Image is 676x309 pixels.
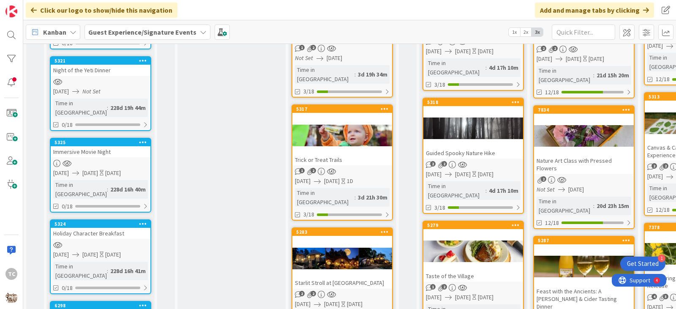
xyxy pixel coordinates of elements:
[663,163,668,169] span: 2
[55,58,150,64] div: 5321
[18,1,38,11] span: Support
[50,138,151,213] a: 5325Immersive Movie Night[DATE][DATE][DATE]Time in [GEOGRAPHIC_DATA]:228d 16h 40m0/18
[487,63,521,72] div: 4d 17h 10m
[651,163,657,169] span: 2
[51,65,150,76] div: Night of the Yeti Dinner
[82,88,101,95] i: Not Set
[292,105,392,165] div: 5317Trick or Treat Trails
[82,250,98,259] span: [DATE]
[324,177,340,186] span: [DATE]
[88,28,196,36] b: Guest Experience/Signature Events
[51,139,150,146] div: 5325
[26,3,177,18] div: Click our logo to show/hide this navigation
[324,300,340,309] span: [DATE]
[62,120,73,129] span: 0/18
[51,228,150,239] div: Holiday Character Breakfast
[295,188,354,207] div: Time in [GEOGRAPHIC_DATA]
[478,47,493,56] div: [DATE]
[537,197,593,215] div: Time in [GEOGRAPHIC_DATA]
[44,3,46,10] div: 4
[593,71,594,80] span: :
[552,25,615,40] input: Quick Filter...
[487,186,521,195] div: 4d 17h 10m
[299,45,305,50] span: 1
[292,228,392,288] div: 5283Starlit Stroll at [GEOGRAPHIC_DATA]
[43,27,66,37] span: Kanban
[62,284,73,293] span: 0/18
[51,57,150,65] div: 5321
[566,55,581,63] span: [DATE]
[53,87,69,96] span: [DATE]
[455,170,471,179] span: [DATE]
[107,103,108,112] span: :
[423,98,523,159] div: 5318Guided Spooky Nature Hike
[292,154,392,165] div: Trick or Treat Trails
[354,70,356,79] span: :
[434,203,445,212] span: 3/18
[541,176,546,182] span: 2
[296,229,392,235] div: 5283
[53,250,69,259] span: [DATE]
[295,300,311,309] span: [DATE]
[105,169,121,178] div: [DATE]
[533,105,635,229] a: 7834Nature Art Class with Pressed FlowersNot Set[DATE]Time in [GEOGRAPHIC_DATA]:20d 23h 15m12/18
[509,28,520,36] span: 1x
[5,292,17,304] img: avatar
[356,193,390,202] div: 3d 21h 30m
[299,291,305,296] span: 2
[423,221,523,282] div: 5279Taste of the Village
[656,205,670,214] span: 12/18
[51,139,150,157] div: 5325Immersive Movie Night
[426,293,442,302] span: [DATE]
[50,219,151,294] a: 5324Holiday Character Breakfast[DATE][DATE][DATE]Time in [GEOGRAPHIC_DATA]:228d 16h 41m0/18
[107,266,108,276] span: :
[485,63,487,72] span: :
[108,266,148,276] div: 228d 16h 41m
[594,201,631,211] div: 20d 23h 15m
[442,161,447,167] span: 2
[299,168,305,173] span: 1
[545,88,559,97] span: 12/18
[485,186,487,195] span: :
[423,271,523,282] div: Taste of the Village
[430,284,436,290] span: 1
[292,228,392,236] div: 5283
[426,181,485,200] div: Time in [GEOGRAPHIC_DATA]
[108,185,148,194] div: 228d 16h 40m
[51,220,150,239] div: 5324Holiday Character Breakfast
[50,56,151,131] a: 5321Night of the Yeti Dinner[DATE]Not SetTime in [GEOGRAPHIC_DATA]:228d 19h 44m0/18
[545,219,559,227] span: 12/18
[537,55,552,63] span: [DATE]
[532,28,543,36] span: 3x
[568,185,584,194] span: [DATE]
[455,47,471,56] span: [DATE]
[620,257,665,271] div: Open Get Started checklist, remaining modules: 1
[442,284,447,290] span: 2
[303,87,314,96] span: 3/18
[53,98,107,117] div: Time in [GEOGRAPHIC_DATA]
[347,300,363,309] div: [DATE]
[427,222,523,228] div: 5279
[303,210,314,219] span: 3/18
[552,46,558,51] span: 2
[5,268,17,280] div: TC
[663,294,668,299] span: 3
[434,80,445,89] span: 3/18
[55,221,150,227] div: 5324
[520,28,532,36] span: 2x
[537,186,555,193] i: Not Set
[327,54,342,63] span: [DATE]
[534,155,634,174] div: Nature Art Class with Pressed Flowers
[311,291,316,296] span: 2
[356,70,390,79] div: 3d 19h 34m
[53,169,69,178] span: [DATE]
[537,66,593,85] div: Time in [GEOGRAPHIC_DATA]
[594,71,631,80] div: 21d 15h 20m
[647,41,663,50] span: [DATE]
[656,75,670,84] span: 12/18
[658,254,665,262] div: 1
[478,293,493,302] div: [DATE]
[430,161,436,167] span: 2
[535,3,654,18] div: Add and manage tabs by clicking
[478,170,493,179] div: [DATE]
